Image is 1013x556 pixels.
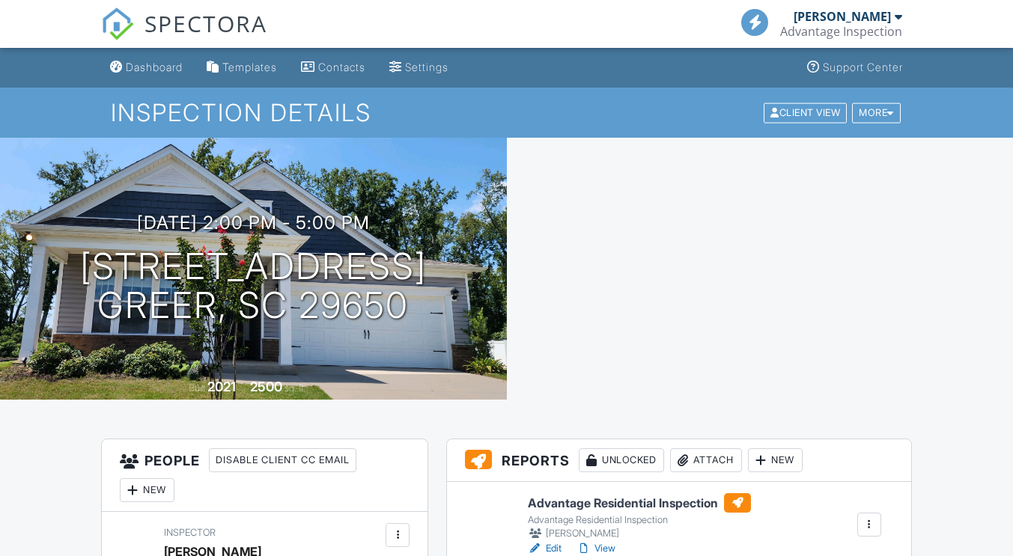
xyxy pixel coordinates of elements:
a: Client View [762,106,851,117]
h1: Inspection Details [111,100,902,126]
div: Disable Client CC Email [209,448,356,472]
a: Advantage Residential Inspection Advantage Residential Inspection [PERSON_NAME] [528,493,751,541]
div: Support Center [823,61,903,73]
div: [PERSON_NAME] [794,9,891,24]
div: Templates [222,61,277,73]
div: Dashboard [126,61,183,73]
div: [PERSON_NAME] [528,526,751,541]
span: Inspector [164,527,216,538]
a: Contacts [295,54,371,82]
a: Settings [383,54,454,82]
div: More [852,103,901,123]
div: 2021 [207,379,236,394]
div: Contacts [318,61,365,73]
img: The Best Home Inspection Software - Spectora [101,7,134,40]
span: Built [189,382,205,394]
h3: People [102,439,428,512]
div: Attach [670,448,742,472]
div: Client View [764,103,847,123]
h3: Reports [447,439,910,482]
div: Advantage Inspection [780,24,902,39]
a: Templates [201,54,283,82]
a: Edit [528,541,562,556]
a: Support Center [801,54,909,82]
a: SPECTORA [101,20,267,52]
h3: [DATE] 2:00 pm - 5:00 pm [137,213,370,233]
span: SPECTORA [145,7,267,39]
div: Advantage Residential Inspection [528,514,751,526]
h1: [STREET_ADDRESS] Greer, SC 29650 [80,247,427,326]
a: Dashboard [104,54,189,82]
div: New [748,448,803,472]
div: 2500 [250,379,282,394]
span: sq. ft. [285,382,305,394]
div: New [120,478,174,502]
div: Unlocked [579,448,664,472]
div: Settings [405,61,448,73]
h6: Advantage Residential Inspection [528,493,751,513]
a: View [577,541,615,556]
